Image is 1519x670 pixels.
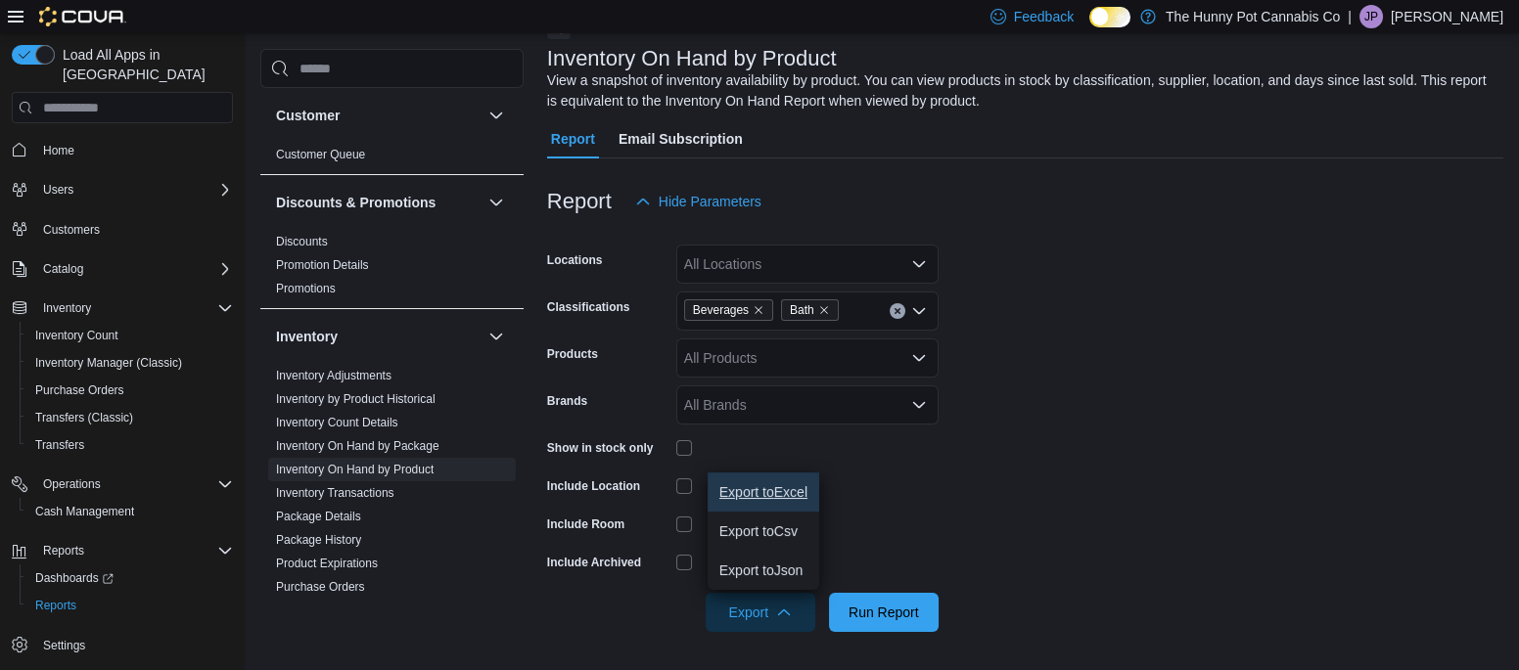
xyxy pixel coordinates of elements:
h3: Inventory On Hand by Product [547,47,837,70]
button: Inventory [484,325,508,348]
span: Bath [790,300,814,320]
label: Include Room [547,516,624,532]
button: Clear input [890,303,905,319]
button: Inventory [4,294,241,322]
span: Package History [276,532,361,548]
span: Reports [35,539,233,562]
span: Hide Parameters [659,192,761,211]
button: Reports [20,592,241,619]
a: Inventory Manager (Classic) [27,351,190,375]
button: Discounts & Promotions [484,191,508,214]
a: Inventory On Hand by Package [276,439,439,453]
span: Inventory On Hand by Package [276,438,439,454]
span: Load All Apps in [GEOGRAPHIC_DATA] [55,45,233,84]
span: Inventory Manager (Classic) [27,351,233,375]
button: Remove Beverages from selection in this group [753,304,764,316]
span: Inventory Manager (Classic) [35,355,182,371]
button: Cash Management [20,498,241,525]
button: Export toExcel [708,472,819,512]
a: Inventory Count Details [276,416,398,429]
button: Open list of options [911,350,927,366]
span: Run Report [849,603,919,622]
a: Purchase Orders [276,580,365,594]
span: Dark Mode [1089,27,1090,28]
span: Home [35,137,233,161]
label: Locations [547,252,603,268]
span: Inventory by Product Historical [276,391,436,407]
label: Include Location [547,478,640,494]
a: Inventory Adjustments [276,369,391,382]
a: Discounts [276,235,328,248]
span: Inventory Count Details [276,415,398,430]
button: Transfers [20,431,241,459]
button: Operations [4,470,241,498]
div: Discounts & Promotions [260,230,524,308]
button: Inventory Count [20,322,241,349]
a: Reports [27,594,84,617]
h3: Discounts & Promotions [276,193,436,212]
button: Discounts & Promotions [276,193,481,212]
button: Export toCsv [708,512,819,551]
button: Catalog [4,255,241,283]
span: JP [1364,5,1378,28]
p: | [1348,5,1352,28]
input: Dark Mode [1089,7,1130,27]
button: Home [4,135,241,163]
label: Brands [547,393,587,409]
span: Cash Management [35,504,134,519]
span: Purchase Orders [276,579,365,595]
a: Product Expirations [276,557,378,570]
button: Users [35,178,81,201]
span: Catalog [43,261,83,277]
p: [PERSON_NAME] [1391,5,1503,28]
button: Open list of options [911,256,927,272]
label: Include Archived [547,555,641,570]
a: Customer Queue [276,148,365,161]
span: Inventory Count [27,324,233,347]
button: Inventory [276,327,481,346]
span: Export to Excel [719,484,807,500]
span: Settings [35,633,233,657]
button: Customers [4,215,241,244]
button: Export [706,593,815,632]
button: Reports [35,539,92,562]
a: Transfers (Classic) [27,406,141,429]
span: Reports [27,594,233,617]
button: Reports [4,537,241,564]
span: Dashboards [35,570,114,586]
span: Customers [35,217,233,242]
span: Dashboards [27,566,233,590]
button: Users [4,176,241,203]
span: Export to Csv [719,523,807,539]
a: Purchase Orders [27,379,132,402]
span: Inventory Transactions [276,485,394,501]
span: Promotion Details [276,257,369,273]
button: Open list of options [911,397,927,413]
span: Operations [43,476,101,492]
p: The Hunny Pot Cannabis Co [1166,5,1340,28]
label: Show in stock only [547,440,654,456]
span: Export [717,593,804,632]
a: Inventory by Product Historical [276,392,436,406]
a: Inventory Transactions [276,486,394,500]
span: Inventory [35,296,233,320]
span: Customer Queue [276,147,365,162]
a: Dashboards [20,564,241,592]
span: Transfers (Classic) [35,410,133,425]
h3: Customer [276,106,340,125]
a: Package History [276,533,361,547]
img: Cova [39,7,126,26]
h3: Report [547,190,612,213]
button: Catalog [35,257,91,281]
a: Cash Management [27,500,142,523]
div: Inventory [260,364,524,653]
a: Settings [35,634,93,657]
a: Package Details [276,510,361,523]
span: Package Details [276,509,361,524]
span: Email Subscription [619,119,743,158]
span: Catalog [35,257,233,281]
a: Promotions [276,282,336,295]
span: Export to Json [719,562,807,578]
a: Customers [35,218,108,242]
span: Transfers [27,433,233,457]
